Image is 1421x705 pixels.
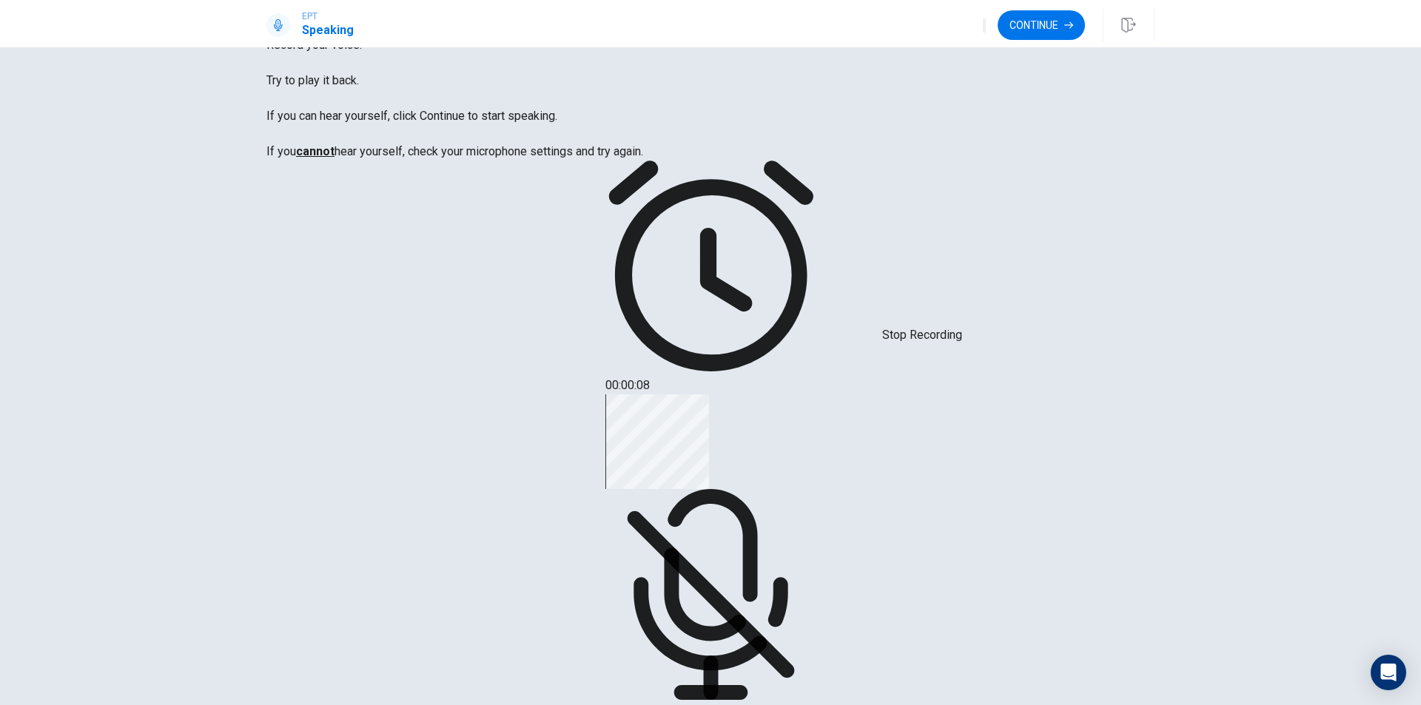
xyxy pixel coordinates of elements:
button: Continue [998,10,1085,40]
u: cannot [296,144,335,158]
span: Check if your microphone works here. Record your voice. Try to play it back. If you can hear your... [266,2,643,158]
h1: Speaking [302,21,354,39]
span: EPT [302,11,354,21]
div: Stop Recording [882,326,962,344]
span: 00:00:08 [605,378,650,392]
div: Open Intercom Messenger [1371,655,1406,690]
